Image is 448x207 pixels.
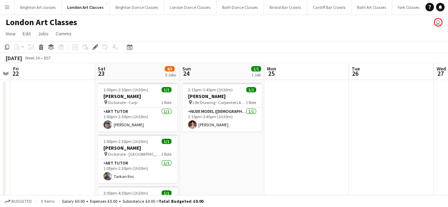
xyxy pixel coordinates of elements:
[161,139,171,144] span: 1/1
[13,65,19,72] span: Fri
[434,18,442,27] app-user-avatar: VOSH Limited
[62,0,110,14] button: London Art Classes
[108,100,137,105] span: Dickorate - Carp
[251,66,261,71] span: 1/1
[267,65,276,72] span: Mon
[98,83,177,132] app-job-card: 1:00pm-2:30pm (1h30m)1/1[PERSON_NAME] Dickorate - Carp1 RoleArt Tutor1/11:00pm-2:30pm (1h30m)[PER...
[165,66,175,71] span: 4/5
[436,65,446,72] span: Wed
[182,93,262,99] h3: [PERSON_NAME]
[266,69,276,77] span: 25
[246,100,256,105] span: 1 Role
[53,29,74,38] a: Comms
[164,0,216,14] button: London Dance Classes
[98,145,177,151] h3: [PERSON_NAME]
[103,190,148,196] span: 3:00pm-4:30pm (1h30m)
[392,0,425,14] button: York Classes
[23,30,31,37] span: Edit
[108,151,161,157] span: Dickorate - [GEOGRAPHIC_DATA]
[15,0,62,14] button: Brighton Art classes
[98,93,177,99] h3: [PERSON_NAME]
[62,199,203,204] div: Salary £0.00 + Expenses £0.00 + Subsistence £0.00 =
[98,134,177,183] app-job-card: 1:00pm-2:30pm (1h30m)1/1[PERSON_NAME] Dickorate - [GEOGRAPHIC_DATA]1 RoleArt Tutor1/11:00pm-2:30p...
[161,87,171,92] span: 1/1
[182,83,262,132] app-job-card: 2:15pm-3:45pm (1h30m)1/1[PERSON_NAME] Life Drawing - Carpenters Arms1 RoleNude Model ([DEMOGRAPHI...
[6,30,16,37] span: View
[98,159,177,183] app-card-role: Art Tutor1/11:00pm-2:30pm (1h30m)Tarkan Enc
[165,72,176,77] div: 5 Jobs
[351,69,360,77] span: 26
[307,0,351,14] button: Cardiff Bar Crawls
[161,190,171,196] span: 1/1
[193,100,246,105] span: Life Drawing - Carpenters Arms
[103,139,148,144] span: 1:00pm-2:30pm (1h30m)
[264,0,307,14] button: Bristol Bar Crawls
[44,55,51,61] div: BST
[159,199,203,204] span: Total Budgeted £0.00
[4,197,33,205] button: Budgeted
[181,69,191,77] span: 24
[38,30,49,37] span: Jobs
[98,65,106,72] span: Sat
[103,87,148,92] span: 1:00pm-2:30pm (1h30m)
[182,65,191,72] span: Sun
[20,29,34,38] a: Edit
[182,108,262,132] app-card-role: Nude Model ([DEMOGRAPHIC_DATA])1/12:15pm-3:45pm (1h30m)[PERSON_NAME]
[23,55,41,61] span: Week 34
[12,69,19,77] span: 22
[188,87,233,92] span: 2:15pm-3:45pm (1h30m)
[161,100,171,105] span: 1 Role
[246,87,256,92] span: 1/1
[161,151,171,157] span: 1 Role
[11,199,32,204] span: Budgeted
[351,0,392,14] button: Bath Art Classes
[435,69,446,77] span: 27
[97,69,106,77] span: 23
[6,54,22,62] div: [DATE]
[3,29,18,38] a: View
[98,108,177,132] app-card-role: Art Tutor1/11:00pm-2:30pm (1h30m)[PERSON_NAME]
[39,199,56,204] span: 0 items
[352,65,360,72] span: Tue
[56,30,72,37] span: Comms
[6,17,77,28] h1: London Art Classes
[110,0,164,14] button: Brighton Dance Classes
[216,0,264,14] button: Bath Dance Classes
[35,29,51,38] a: Jobs
[251,72,261,77] div: 1 Job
